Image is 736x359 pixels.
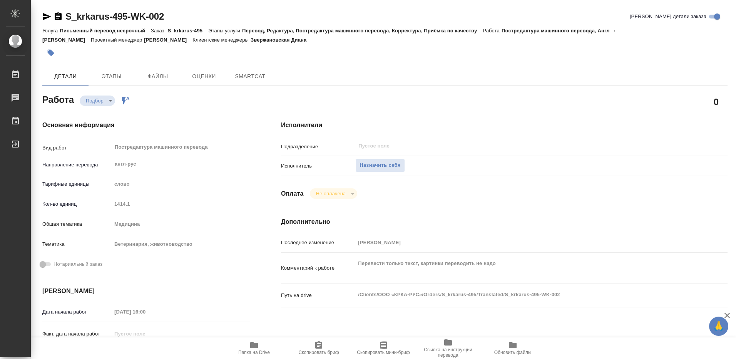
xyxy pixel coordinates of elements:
[42,240,112,248] p: Тематика
[47,72,84,81] span: Детали
[281,121,728,130] h4: Исполнители
[42,220,112,228] p: Общая тематика
[281,217,728,226] h4: Дополнительно
[112,198,250,210] input: Пустое поле
[712,318,725,334] span: 🙏
[251,37,312,43] p: Звержановская Диана
[42,28,60,34] p: Услуга
[84,97,106,104] button: Подбор
[355,288,690,301] textarea: /Clients/ООО «КРКА-РУС»/Orders/S_krkarus-495/Translated/S_krkarus-495-WK-002
[314,190,348,197] button: Не оплачена
[42,200,112,208] p: Кол-во единиц
[420,347,476,358] span: Ссылка на инструкции перевода
[709,317,728,336] button: 🙏
[232,72,269,81] span: SmartCat
[281,162,355,170] p: Исполнитель
[80,96,115,106] div: Подбор
[281,239,355,247] p: Последнее изменение
[112,238,250,251] div: Ветеринария, животноводство
[480,337,545,359] button: Обновить файлы
[186,72,222,81] span: Оценки
[358,141,672,151] input: Пустое поле
[91,37,144,43] p: Проектный менеджер
[139,72,176,81] span: Файлы
[355,237,690,248] input: Пустое поле
[144,37,192,43] p: [PERSON_NAME]
[357,350,410,355] span: Скопировать мини-бриф
[42,308,112,316] p: Дата начала работ
[351,337,416,359] button: Скопировать мини-бриф
[630,13,706,20] span: [PERSON_NAME] детали заказа
[416,337,480,359] button: Ссылка на инструкции перевода
[42,180,112,188] p: Тарифные единицы
[281,264,355,272] p: Комментарий к работе
[42,144,112,152] p: Вид работ
[483,28,502,34] p: Работа
[360,161,400,170] span: Назначить себя
[112,178,250,191] div: слово
[192,37,251,43] p: Клиентские менеджеры
[208,28,242,34] p: Этапы услуги
[355,159,405,172] button: Назначить себя
[93,72,130,81] span: Этапы
[112,328,179,339] input: Пустое поле
[65,11,164,22] a: S_krkarus-495-WK-002
[54,12,63,21] button: Скопировать ссылку
[242,28,483,34] p: Перевод, Редактура, Постредактура машинного перевода, Корректура, Приёмка по качеству
[42,330,112,338] p: Факт. дата начала работ
[42,44,59,61] button: Добавить тэг
[355,257,690,278] textarea: Перевести только текст, картинки переводить не надо
[42,92,74,106] h2: Работа
[281,292,355,299] p: Путь на drive
[42,121,250,130] h4: Основная информация
[42,287,250,296] h4: [PERSON_NAME]
[112,306,179,317] input: Пустое поле
[167,28,208,34] p: S_krkarus-495
[298,350,339,355] span: Скопировать бриф
[60,28,151,34] p: Письменный перевод несрочный
[310,188,357,199] div: Подбор
[42,12,52,21] button: Скопировать ссылку для ЯМессенджера
[151,28,167,34] p: Заказ:
[238,350,270,355] span: Папка на Drive
[222,337,286,359] button: Папка на Drive
[281,143,355,151] p: Подразделение
[42,161,112,169] p: Направление перевода
[112,218,250,231] div: Медицина
[54,260,102,268] span: Нотариальный заказ
[494,350,532,355] span: Обновить файлы
[281,189,304,198] h4: Оплата
[286,337,351,359] button: Скопировать бриф
[714,95,719,108] h2: 0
